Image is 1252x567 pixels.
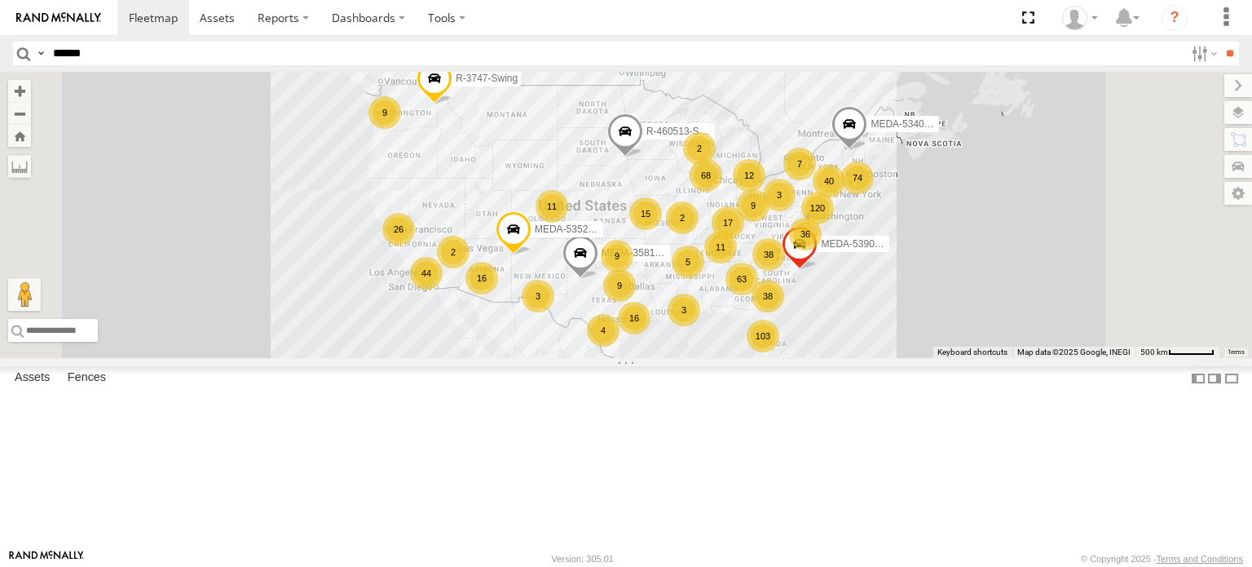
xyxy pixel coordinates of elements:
span: Map data ©2025 Google, INEGI [1017,348,1131,357]
div: 9 [603,269,636,302]
div: 120 [801,192,834,224]
div: 9 [737,189,769,222]
div: 2 [683,132,716,165]
div: 38 [752,280,784,312]
div: 74 [841,162,874,194]
div: Version: 305.01 [552,554,614,564]
a: Visit our Website [9,551,84,567]
div: 26 [382,213,415,246]
div: 12 [733,159,765,192]
div: 11 [704,231,737,264]
label: Map Settings [1224,182,1252,205]
div: 36 [789,218,822,250]
div: 63 [725,263,758,295]
div: 16 [465,262,498,295]
div: 9 [368,96,401,129]
i: ? [1162,5,1188,31]
div: 103 [747,320,779,352]
button: Zoom Home [8,125,31,147]
div: © Copyright 2025 - [1081,554,1243,564]
span: MEDA-535213-Roll [535,224,619,235]
div: 7 [783,148,816,180]
div: 15 [629,197,662,230]
label: Search Filter Options [1185,42,1220,65]
div: 68 [690,159,722,192]
div: 17 [712,206,744,239]
div: 2 [437,236,469,268]
span: MEDA-534010-Roll [871,118,954,130]
span: R-3747-Swing [456,72,518,83]
label: Measure [8,155,31,178]
label: Search Query [34,42,47,65]
div: 16 [618,302,650,334]
div: 38 [752,238,785,271]
label: Assets [7,367,58,390]
div: 3 [668,294,700,326]
span: 500 km [1140,348,1168,357]
div: 40 [813,165,845,197]
span: R-460513-Swing [646,126,719,137]
div: 44 [410,257,443,290]
label: Dock Summary Table to the Right [1206,366,1223,390]
label: Dock Summary Table to the Left [1190,366,1206,390]
div: 9 [601,240,633,272]
a: Terms and Conditions [1157,554,1243,564]
button: Zoom out [8,102,31,125]
div: 3 [522,280,554,312]
label: Hide Summary Table [1223,366,1240,390]
label: Fences [60,367,114,390]
button: Drag Pegman onto the map to open Street View [8,278,41,311]
span: MEDA-358103-Roll [602,247,686,259]
div: 5 [672,246,704,278]
button: Map Scale: 500 km per 53 pixels [1135,347,1219,358]
div: 4 [587,314,619,347]
a: Terms [1228,349,1245,356]
span: MEDA-539001-Roll [821,238,905,250]
div: Melissa Compton [1056,6,1104,30]
div: 3 [763,179,796,211]
button: Zoom in [8,80,31,102]
button: Keyboard shortcuts [937,347,1007,358]
div: 11 [536,190,568,223]
div: 2 [666,202,699,234]
img: rand-logo.svg [16,12,101,24]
